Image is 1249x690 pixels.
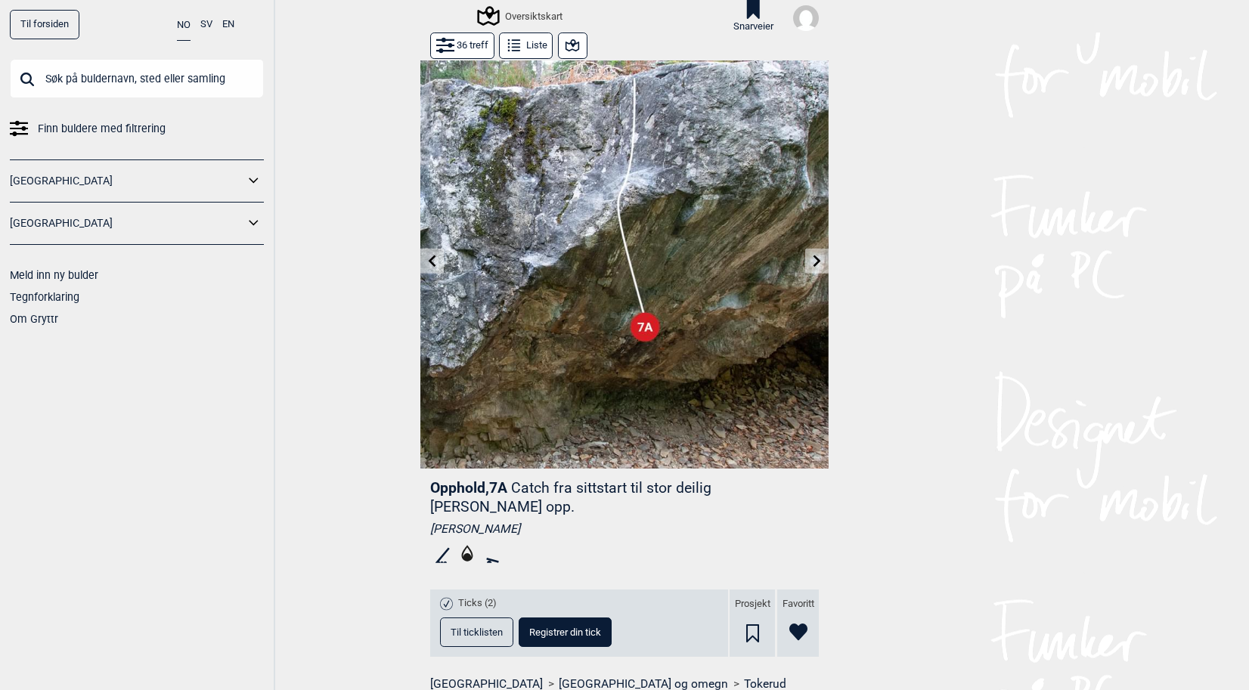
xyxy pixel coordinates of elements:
span: Finn buldere med filtrering [38,118,166,140]
a: [GEOGRAPHIC_DATA] [10,212,244,234]
a: Til forsiden [10,10,79,39]
button: Liste [499,32,553,59]
div: Prosjekt [730,589,775,657]
span: Til ticklisten [451,627,503,637]
span: Opphold , 7A [430,479,507,497]
button: EN [222,10,234,39]
a: [GEOGRAPHIC_DATA] [10,170,244,192]
span: Favoritt [783,598,814,611]
div: Oversiktskart [479,7,563,25]
img: Opphold 190425 [420,60,829,469]
a: Tegnforklaring [10,291,79,303]
div: [PERSON_NAME] [430,521,819,537]
button: Registrer din tick [519,617,612,647]
span: Registrer din tick [529,627,601,637]
button: NO [177,10,191,41]
button: Til ticklisten [440,617,513,647]
a: Meld inn ny bulder [10,269,98,281]
input: Søk på buldernavn, sted eller samling [10,59,264,98]
button: SV [200,10,212,39]
button: 36 treff [430,32,494,59]
a: Om Gryttr [10,313,58,325]
img: User fallback1 [793,5,819,31]
a: Finn buldere med filtrering [10,118,264,140]
span: Ticks (2) [458,597,497,610]
p: Catch fra sittstart til stor deilig [PERSON_NAME] opp. [430,479,711,515]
